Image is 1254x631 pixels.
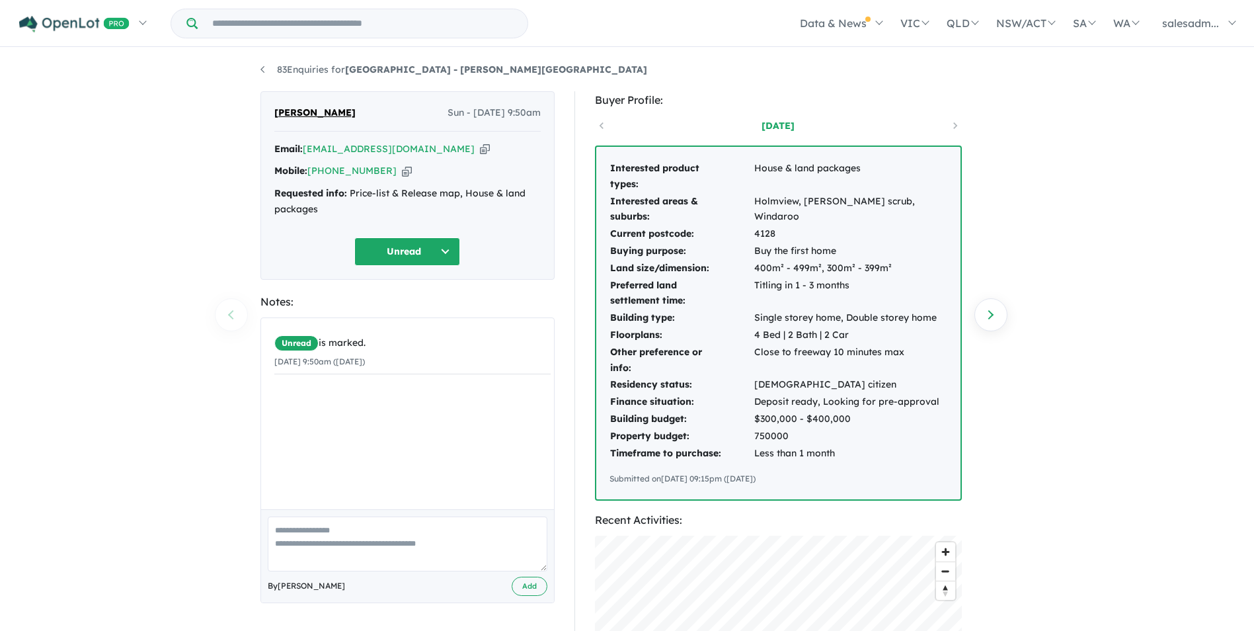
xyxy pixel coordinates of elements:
[609,472,947,485] div: Submitted on [DATE] 09:15pm ([DATE])
[609,428,754,445] td: Property budget:
[1162,17,1219,30] span: salesadm...
[354,237,460,266] button: Unread
[754,310,947,327] td: Single storey home, Double storey home
[609,260,754,277] td: Land size/dimension:
[274,143,303,155] strong: Email:
[274,165,307,177] strong: Mobile:
[609,394,754,411] td: Finance situation:
[200,9,525,38] input: Try estate name, suburb, builder or developer
[512,577,547,596] button: Add
[754,226,947,243] td: 4128
[609,193,754,226] td: Interested areas & suburbs:
[274,186,541,218] div: Price-list & Release map, House & land packages
[268,579,345,593] span: By [PERSON_NAME]
[754,445,947,462] td: Less than 1 month
[722,119,834,132] a: [DATE]
[754,376,947,394] td: [DEMOGRAPHIC_DATA] citizen
[19,16,130,32] img: Openlot PRO Logo White
[936,562,955,581] span: Zoom out
[609,226,754,243] td: Current postcode:
[609,344,754,377] td: Other preference or info:
[936,562,955,581] button: Zoom out
[754,160,947,193] td: House & land packages
[609,445,754,462] td: Timeframe to purchase:
[274,187,347,199] strong: Requested info:
[609,310,754,327] td: Building type:
[274,335,319,351] span: Unread
[480,142,490,156] button: Copy
[609,411,754,428] td: Building budget:
[754,394,947,411] td: Deposit ready, Looking for pre-approval
[303,143,475,155] a: [EMAIL_ADDRESS][DOMAIN_NAME]
[754,344,947,377] td: Close to freeway 10 minutes max
[754,277,947,310] td: Titling in 1 - 3 months
[609,277,754,310] td: Preferred land settlement time:
[609,243,754,260] td: Buying purpose:
[595,91,962,109] div: Buyer Profile:
[260,293,555,311] div: Notes:
[754,260,947,277] td: 400m² - 499m², 300m² - 399m²
[274,105,356,121] span: [PERSON_NAME]
[754,411,947,428] td: $300,000 - $400,000
[754,243,947,260] td: Buy the first home
[402,164,412,178] button: Copy
[754,327,947,344] td: 4 Bed | 2 Bath | 2 Car
[274,335,551,351] div: is marked.
[936,581,955,600] button: Reset bearing to north
[260,63,647,75] a: 83Enquiries for[GEOGRAPHIC_DATA] - [PERSON_NAME][GEOGRAPHIC_DATA]
[345,63,647,75] strong: [GEOGRAPHIC_DATA] - [PERSON_NAME][GEOGRAPHIC_DATA]
[274,357,365,366] small: [DATE] 9:50am ([DATE])
[936,542,955,562] button: Zoom in
[595,511,962,529] div: Recent Activities:
[754,193,947,226] td: Holmview, [PERSON_NAME] scrub, Windaroo
[609,327,754,344] td: Floorplans:
[936,581,955,600] span: Reset bearing to north
[609,376,754,394] td: Residency status:
[609,160,754,193] td: Interested product types:
[260,62,994,78] nav: breadcrumb
[448,105,541,121] span: Sun - [DATE] 9:50am
[307,165,397,177] a: [PHONE_NUMBER]
[754,428,947,445] td: 750000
